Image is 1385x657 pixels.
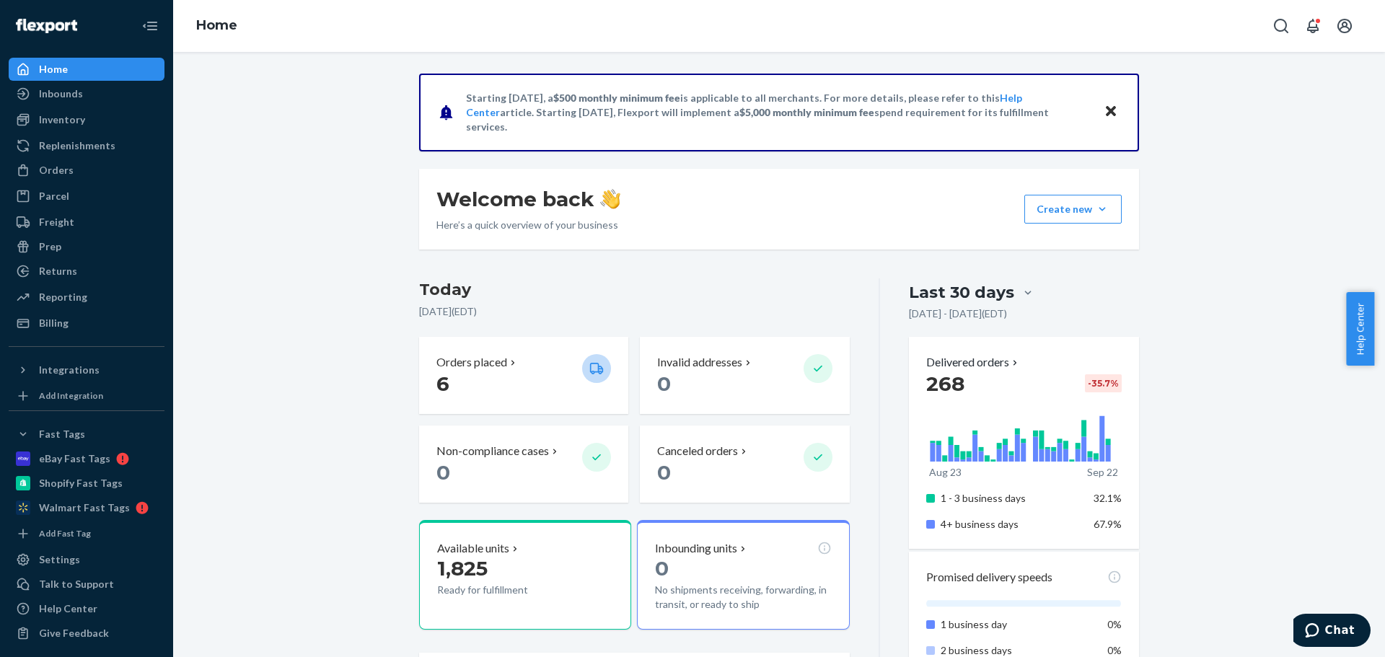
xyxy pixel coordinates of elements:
p: Orders placed [436,354,507,371]
span: 0 [655,556,669,581]
button: Fast Tags [9,423,164,446]
button: Talk to Support [9,573,164,596]
div: Returns [39,264,77,278]
button: Open notifications [1298,12,1327,40]
ol: breadcrumbs [185,5,249,47]
p: Available units [437,540,509,557]
img: hand-wave emoji [600,189,620,209]
div: Settings [39,552,80,567]
h1: Welcome back [436,186,620,212]
a: Replenishments [9,134,164,157]
a: eBay Fast Tags [9,447,164,470]
div: Shopify Fast Tags [39,476,123,490]
p: Non-compliance cases [436,443,549,459]
button: Integrations [9,358,164,382]
div: Inbounds [39,87,83,101]
div: Inventory [39,113,85,127]
button: Open account menu [1330,12,1359,40]
button: Close Navigation [136,12,164,40]
div: Orders [39,163,74,177]
span: 0 [436,460,450,485]
div: eBay Fast Tags [39,451,110,466]
h3: Today [419,278,850,301]
button: Delivered orders [926,354,1021,371]
button: Orders placed 6 [419,337,628,414]
p: Invalid addresses [657,354,742,371]
a: Add Integration [9,387,164,405]
a: Orders [9,159,164,182]
div: Talk to Support [39,577,114,591]
button: Help Center [1346,292,1374,366]
div: Prep [39,239,61,254]
a: Freight [9,211,164,234]
span: 0 [657,371,671,396]
div: Last 30 days [909,281,1014,304]
p: Here’s a quick overview of your business [436,218,620,232]
iframe: Opens a widget where you can chat to one of our agents [1293,614,1371,650]
span: 32.1% [1094,492,1122,504]
p: 1 business day [941,617,1083,632]
p: Promised delivery speeds [926,569,1052,586]
a: Help Center [9,597,164,620]
div: Home [39,62,68,76]
div: Reporting [39,290,87,304]
button: Open Search Box [1267,12,1296,40]
a: Walmart Fast Tags [9,496,164,519]
button: Give Feedback [9,622,164,645]
button: Create new [1024,195,1122,224]
div: -35.7 % [1085,374,1122,392]
a: Parcel [9,185,164,208]
span: $5,000 monthly minimum fee [739,106,874,118]
button: Inbounding units0No shipments receiving, forwarding, in transit, or ready to ship [637,520,849,630]
div: Add Integration [39,389,103,402]
a: Add Fast Tag [9,525,164,542]
p: 4+ business days [941,517,1083,532]
p: No shipments receiving, forwarding, in transit, or ready to ship [655,583,831,612]
button: Close [1102,102,1120,123]
button: Available units1,825Ready for fulfillment [419,520,631,630]
a: Inventory [9,108,164,131]
span: 268 [926,371,964,396]
span: 67.9% [1094,518,1122,530]
span: 0 [657,460,671,485]
span: 0% [1107,618,1122,630]
p: 1 - 3 business days [941,491,1083,506]
a: Inbounds [9,82,164,105]
div: Billing [39,316,69,330]
div: Walmart Fast Tags [39,501,130,515]
a: Shopify Fast Tags [9,472,164,495]
button: Canceled orders 0 [640,425,849,503]
p: Inbounding units [655,540,737,557]
p: [DATE] - [DATE] ( EDT ) [909,307,1007,321]
a: Home [9,58,164,81]
p: Starting [DATE], a is applicable to all merchants. For more details, please refer to this article... [466,91,1090,134]
div: Add Fast Tag [39,527,91,539]
span: 1,825 [437,556,488,581]
p: Sep 22 [1087,465,1118,480]
img: Flexport logo [16,19,77,33]
span: 6 [436,371,449,396]
a: Billing [9,312,164,335]
a: Reporting [9,286,164,309]
span: $500 monthly minimum fee [553,92,680,104]
button: Non-compliance cases 0 [419,425,628,503]
div: Give Feedback [39,626,109,640]
div: Freight [39,215,74,229]
div: Parcel [39,189,69,203]
p: [DATE] ( EDT ) [419,304,850,319]
a: Home [196,17,237,33]
a: Prep [9,235,164,258]
a: Returns [9,260,164,283]
button: Invalid addresses 0 [640,337,849,414]
a: Settings [9,548,164,571]
div: Integrations [39,363,100,377]
div: Fast Tags [39,427,85,441]
p: Aug 23 [929,465,962,480]
p: Canceled orders [657,443,738,459]
div: Replenishments [39,138,115,153]
span: 0% [1107,644,1122,656]
div: Help Center [39,601,97,616]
